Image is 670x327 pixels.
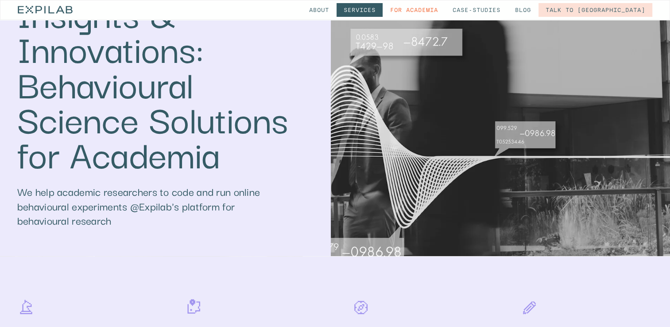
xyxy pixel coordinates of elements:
[383,3,445,17] a: for Academia
[538,3,652,17] a: Talk to [GEOGRAPHIC_DATA]
[337,3,383,17] a: Services
[508,3,538,17] a: Blog
[17,184,314,228] p: We help academic researchers to code and run online behavioural experiments @Expilab's platform f...
[18,0,73,19] a: home
[302,3,336,17] a: About
[445,3,507,17] a: Case-studies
